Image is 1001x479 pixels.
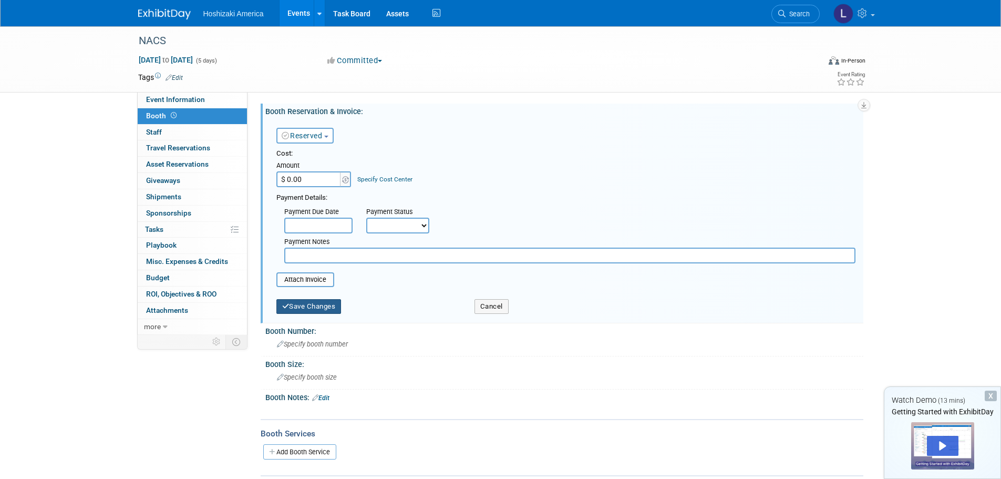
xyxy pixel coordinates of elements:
a: Asset Reservations [138,157,247,172]
td: Toggle Event Tabs [225,335,247,349]
a: ROI, Objectives & ROO [138,287,247,302]
a: Playbook [138,238,247,253]
span: Misc. Expenses & Credits [146,257,228,266]
div: NACS [135,32,804,50]
div: Watch Demo [884,395,1000,406]
td: Tags [138,72,183,83]
div: Booth Size: [265,356,863,370]
a: Add Booth Service [263,444,336,460]
span: Asset Reservations [146,160,209,168]
span: Budget [146,273,170,282]
button: Committed [324,55,386,66]
td: Personalize Event Tab Strip [208,335,226,349]
a: Search [771,5,820,23]
a: Attachments [138,303,247,319]
span: Shipments [146,192,181,201]
a: Giveaways [138,173,247,189]
div: Booth Notes: [265,390,863,403]
a: more [138,319,247,335]
span: Sponsorships [146,209,191,217]
button: Reserved [276,128,334,144]
div: Payment Due Date [284,207,350,218]
div: Event Format [758,55,866,70]
a: Event Information [138,92,247,108]
div: Payment Status [366,207,437,218]
div: Payment Details: [276,190,855,203]
span: (5 days) [195,57,217,64]
div: Play [927,436,958,456]
img: Format-Inperson.png [829,56,839,65]
a: Sponsorships [138,206,247,221]
div: In-Person [841,57,865,65]
span: (13 mins) [938,397,965,404]
span: Hoshizaki America [203,9,264,18]
a: Staff [138,125,247,140]
div: Payment Notes [284,237,855,248]
span: Search [786,10,810,18]
span: Playbook [146,241,177,249]
span: ROI, Objectives & ROO [146,290,216,298]
a: Budget [138,270,247,286]
div: Cost: [276,149,855,159]
img: ExhibitDay [138,9,191,19]
span: Staff [146,128,162,136]
div: Getting Started with ExhibitDay [884,406,1000,417]
span: more [144,322,161,331]
a: Travel Reservations [138,140,247,156]
div: Booth Services [261,428,863,440]
div: Amount [276,161,353,171]
span: Giveaways [146,176,180,185]
a: Tasks [138,222,247,238]
div: Booth Number: [265,323,863,337]
div: Event Rating [837,72,865,77]
span: Booth not reserved yet [169,111,179,119]
a: Reserved [282,131,323,140]
a: Specify Cost Center [357,176,412,183]
img: Lori Northeim [833,4,853,24]
span: Booth [146,111,179,120]
span: Event Information [146,95,205,104]
div: Dismiss [985,391,997,401]
span: Tasks [145,225,163,233]
span: Specify booth number [277,340,348,348]
div: Booth Reservation & Invoice: [265,104,863,117]
button: Cancel [474,299,509,314]
a: Shipments [138,189,247,205]
button: Save Changes [276,299,342,314]
a: Edit [166,74,183,81]
a: Misc. Expenses & Credits [138,254,247,270]
span: Attachments [146,306,188,314]
a: Edit [312,394,329,402]
span: to [161,56,171,64]
span: Specify booth size [277,373,337,381]
span: Travel Reservations [146,144,210,152]
a: Booth [138,108,247,124]
span: [DATE] [DATE] [138,55,193,65]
